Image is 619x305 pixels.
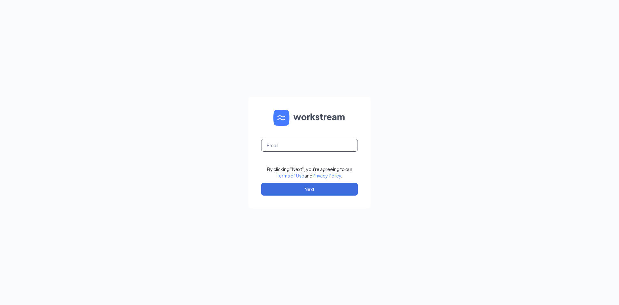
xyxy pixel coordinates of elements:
[273,110,346,126] img: WS logo and Workstream text
[261,183,358,196] button: Next
[312,173,341,178] a: Privacy Policy
[261,139,358,152] input: Email
[267,166,352,179] div: By clicking "Next", you're agreeing to our and .
[277,173,304,178] a: Terms of Use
